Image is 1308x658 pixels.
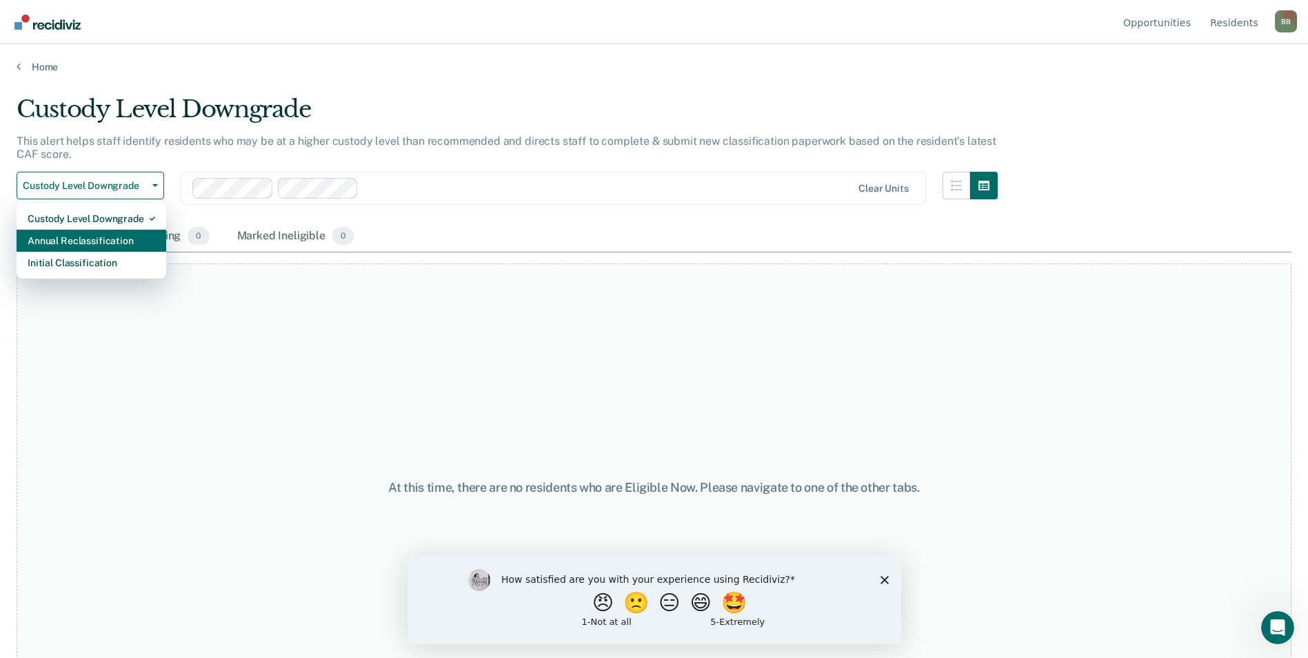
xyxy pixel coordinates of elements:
[1275,10,1297,32] button: Profile dropdown button
[28,230,155,252] div: Annual Reclassification
[336,480,973,495] div: At this time, there are no residents who are Eligible Now. Please navigate to one of the other tabs.
[17,172,164,199] button: Custody Level Downgrade
[17,202,166,279] div: Dropdown Menu
[14,14,81,30] img: Recidiviz
[17,61,1291,73] a: Home
[858,183,909,195] div: Clear units
[17,134,996,161] p: This alert helps staff identify residents who may be at a higher custody level than recommended a...
[234,221,357,252] div: Marked Ineligible0
[23,180,147,192] span: Custody Level Downgrade
[408,555,901,644] iframe: Survey by Kim from Recidiviz
[188,227,209,245] span: 0
[17,95,998,134] div: Custody Level Downgrade
[137,221,212,252] div: Pending0
[332,227,354,245] span: 0
[1261,611,1294,644] iframe: Intercom live chat
[28,208,155,230] div: Custody Level Downgrade
[28,252,155,274] div: Initial Classification
[1275,10,1297,32] div: B B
